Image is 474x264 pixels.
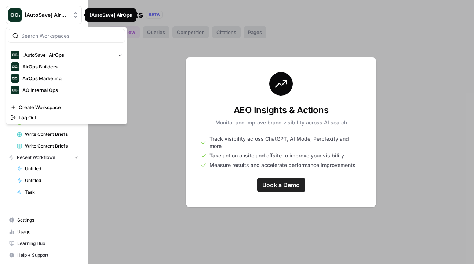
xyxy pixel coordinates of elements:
a: Task [14,186,82,198]
img: [AutoSave] AirOps Logo [11,51,19,59]
button: Help + Support [6,249,82,261]
span: Measure results and accelerate performance improvements [209,161,355,169]
span: AirOps Builders [22,63,119,70]
span: AirOps Marketing [22,75,119,82]
a: Write Content Briefs [14,129,82,140]
a: Book a Demo [257,178,305,192]
span: Book a Demo [262,181,300,189]
span: Help + Support [17,252,79,259]
a: Log Out [8,112,125,123]
span: [AutoSave] AirOps [25,11,69,19]
a: Usage [6,226,82,238]
a: Untitled [14,175,82,186]
h3: AEO Insights & Actions [215,104,347,116]
img: AirOps Marketing Logo [11,74,19,83]
span: Write Content Briefs [25,143,79,149]
img: AirOps Builders Logo [11,62,19,71]
span: Log Out [19,114,119,121]
span: Usage [17,228,79,235]
span: Write Content Briefs [25,131,79,138]
span: Create Workspace [19,104,119,111]
span: [AutoSave] AirOps [22,51,113,59]
a: Untitled [14,163,82,175]
img: [AutoSave] AirOps Logo [8,8,22,22]
a: Write Content Briefs [14,140,82,152]
button: Workspace: [AutoSave] AirOps [6,6,82,24]
span: Take action onsite and offsite to improve your visibility [209,152,344,159]
span: Learning Hub [17,240,79,247]
span: Recent Workflows [17,154,55,161]
span: Untitled [25,166,79,172]
span: Track visibility across ChatGPT, AI Mode, Perplexity and more [209,135,361,150]
img: AO Internal Ops Logo [11,86,19,94]
span: Untitled [25,177,79,184]
a: Create Workspace [8,102,125,112]
div: Workspace: [AutoSave] AirOps [6,27,127,124]
a: Learning Hub [6,238,82,249]
span: Settings [17,217,79,223]
p: Monitor and improve brand visibility across AI search [215,119,347,126]
a: Settings [6,214,82,226]
button: Recent Workflows [6,152,82,163]
input: Search Workspaces [21,32,120,40]
span: AO Internal Ops [22,86,119,94]
span: Task [25,189,79,196]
